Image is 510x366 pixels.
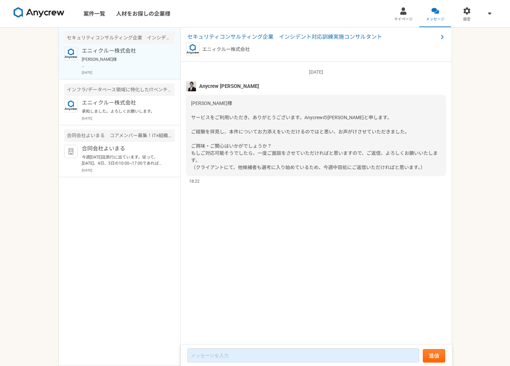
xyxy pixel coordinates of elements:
img: 8DqYSo04kwAAAAASUVORK5CYII= [14,7,64,18]
p: 承知しました。よろしくお願いします。 [82,108,166,114]
img: logo_text_blue_01.png [186,42,200,56]
span: セキュリティコンサルティング企業 インシデント対応訓練実施コンサルタント [187,33,438,41]
span: マイページ [394,17,413,22]
img: logo_text_blue_01.png [64,47,78,60]
img: MHYT8150_2.jpg [186,81,196,91]
div: 合同会社よいまる コアメンバー募集！IT×組織改善×PMO [64,129,175,142]
span: [PERSON_NAME]様 サービスをご利用いただき、ありがとうございます。Anycrewの[PERSON_NAME]と申します。 ご経験を拝見し、本件についてお力添えをいただけるのではと思い... [191,100,438,170]
span: 18:22 [189,178,200,184]
span: Anycrew [PERSON_NAME] [199,83,259,90]
span: 設定 [463,17,471,22]
p: 合同会社よいまる [82,145,166,153]
p: エニィクルー株式会社 [82,47,166,55]
p: エニィクルー株式会社 [82,99,166,107]
img: default_org_logo-42cde973f59100197ec2c8e796e4974ac8490bb5b08a0eb061ff975e4574aa76.png [64,145,78,158]
p: エニィクルー株式会社 [202,46,250,53]
p: [DATE] [82,168,175,173]
p: [DATE] [186,69,446,76]
p: 今週[DATE]迄旅行に出ています。従って、[DATE]、4日、5日の10:00~17:00であれば、オンライン又は対面何でも大丈夫です。よろしくお願いします。 [82,154,166,166]
span: メッセージ [426,17,445,22]
div: セキュリティコンサルティング企業 インシデント対応訓練実施コンサルタント [64,32,175,44]
p: [DATE] [82,116,175,121]
p: [PERSON_NAME]様 サービスをご利用いただき、ありがとうございます。Anycrewの[PERSON_NAME]と申します。 ご経験を拝見し、本件についてお力添えをいただけるのではと思い... [82,56,166,69]
button: 送信 [423,349,445,363]
div: インフラ/データベース領域に特化したITベンチャー PM/PMO [64,84,175,96]
p: [DATE] [82,70,175,75]
img: logo_text_blue_01.png [64,99,78,112]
